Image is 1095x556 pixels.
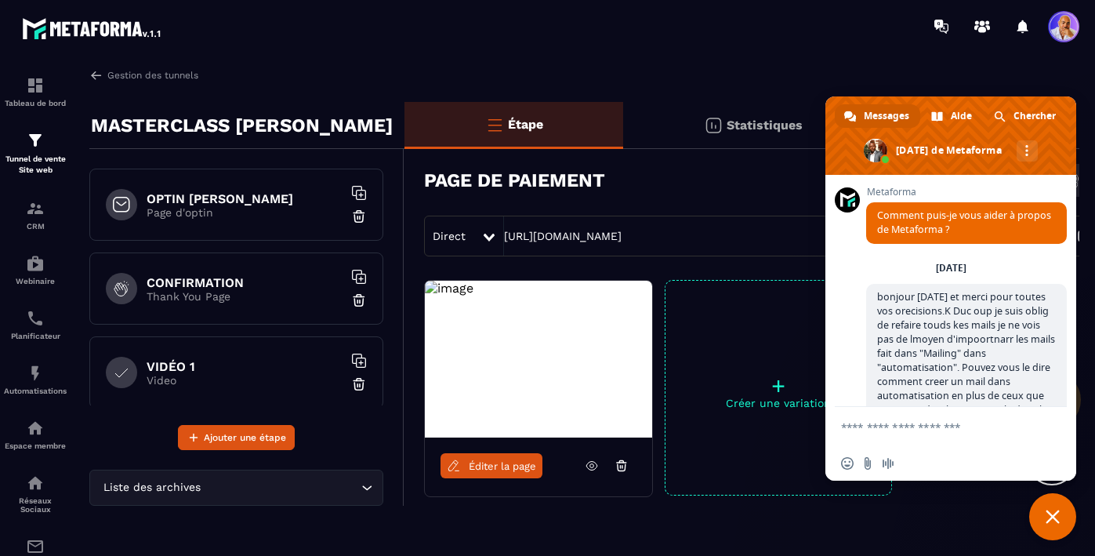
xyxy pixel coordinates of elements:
img: trash [351,293,367,308]
button: Ajouter une étape [178,425,295,450]
p: MASTERCLASS [PERSON_NAME] [91,110,393,141]
input: Search for option [204,479,357,496]
span: Comment puis-je vous aider à propos de Metaforma ? [877,209,1051,236]
h6: CONFIRMATION [147,275,343,290]
img: trash [351,376,367,392]
img: formation [26,131,45,150]
div: Fermer le chat [1029,493,1076,540]
a: formationformationTableau de bord [4,64,67,119]
a: Éditer la page [441,453,542,478]
h6: OPTIN [PERSON_NAME] [147,191,343,206]
img: scheduler [26,309,45,328]
img: logo [22,14,163,42]
img: arrow [89,68,103,82]
img: bars-o.4a397970.svg [485,115,504,134]
img: formation [26,199,45,218]
span: Envoyer un fichier [861,457,874,470]
a: [URL][DOMAIN_NAME] [504,230,622,242]
p: Espace membre [4,442,67,450]
div: Autres canaux [1017,140,1038,162]
textarea: Entrez votre message... [841,420,1026,434]
span: Messages [864,104,909,128]
span: Aide [951,104,972,128]
p: Automatisations [4,387,67,395]
p: Créer une variation [665,397,891,409]
p: Webinaire [4,277,67,285]
span: Éditer la page [469,460,536,472]
p: Tunnel de vente Site web [4,154,67,176]
div: Aide [922,104,983,128]
a: Gestion des tunnels [89,68,198,82]
span: Metaforma [866,187,1067,198]
span: Direct [433,230,466,242]
a: social-networksocial-networkRéseaux Sociaux [4,462,67,525]
div: [DATE] [936,263,966,273]
h6: VIDÉO 1 [147,359,343,374]
span: Ajouter une étape [204,430,286,445]
p: CRM [4,222,67,231]
a: automationsautomationsWebinaire [4,242,67,297]
div: Chercher [984,104,1067,128]
a: formationformationCRM [4,187,67,242]
div: Search for option [89,470,383,506]
div: Messages [835,104,920,128]
span: Insérer un emoji [841,457,854,470]
p: Planificateur [4,332,67,340]
img: automations [26,419,45,438]
p: + [665,375,891,397]
img: social-network [26,474,45,492]
img: email [26,537,45,556]
img: automations [26,364,45,383]
img: formation [26,76,45,95]
p: Thank You Page [147,290,343,303]
p: Video [147,374,343,387]
img: image [425,281,473,296]
h3: PAGE DE PAIEMENT [424,169,605,191]
p: Page d'optin [147,206,343,219]
span: bonjour [DATE] et merci pour toutes vos orecisions.K Duc oup je suis oblig de refaire touds kes m... [877,290,1055,473]
a: automationsautomationsAutomatisations [4,352,67,407]
p: Statistiques [727,118,803,133]
img: automations [26,254,45,273]
span: Message audio [882,457,894,470]
a: schedulerschedulerPlanificateur [4,297,67,352]
span: Chercher [1013,104,1056,128]
img: stats.20deebd0.svg [704,116,723,135]
span: Liste des archives [100,479,204,496]
a: formationformationTunnel de vente Site web [4,119,67,187]
p: Étape [508,117,543,132]
p: Tableau de bord [4,99,67,107]
img: trash [351,209,367,224]
a: automationsautomationsEspace membre [4,407,67,462]
p: Réseaux Sociaux [4,496,67,514]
